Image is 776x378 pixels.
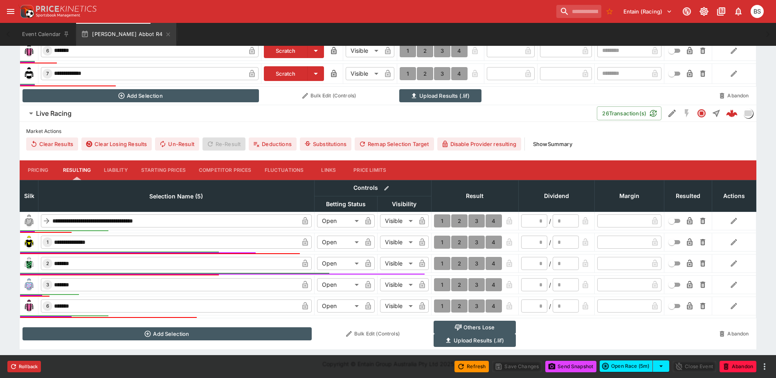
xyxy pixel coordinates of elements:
img: blank-silk.png [22,214,36,227]
div: liveracing [743,108,753,118]
button: select merge strategy [653,360,669,372]
div: Visible [346,44,381,57]
button: Add Selection [22,89,259,102]
div: Open [317,257,362,270]
button: 4 [486,236,502,249]
img: liveracing [744,109,753,118]
span: 1 [45,239,50,245]
button: open drawer [3,4,18,19]
button: Notifications [731,4,746,19]
a: dabb5726-29f1-4852-b82b-7db258af4eda [724,105,740,122]
img: runner 6 [22,299,36,313]
div: / [549,302,551,310]
th: Margin [594,180,664,211]
th: Silk [20,180,38,211]
button: Toggle light/dark mode [697,4,711,19]
svg: Closed [697,108,706,118]
span: 3 [45,282,51,288]
button: Closed [694,106,709,121]
div: / [549,281,551,289]
span: 6 [45,48,51,54]
button: Links [310,160,347,180]
div: Open [317,214,362,227]
div: dabb5726-29f1-4852-b82b-7db258af4eda [726,108,738,119]
button: Un-Result [155,137,199,151]
div: / [549,259,551,268]
img: runner 1 [22,236,36,249]
button: 1 [434,214,450,227]
span: 7 [45,71,50,76]
img: Sportsbook Management [36,13,80,17]
button: 1 [434,278,450,291]
span: Re-Result [202,137,245,151]
div: Visible [380,214,416,227]
button: Upload Results (.lif) [434,334,516,347]
div: Open [317,278,362,291]
div: / [549,217,551,225]
button: Liability [97,160,134,180]
button: ShowSummary [528,137,577,151]
button: Clear Results [26,137,78,151]
button: Substitutions [300,137,351,151]
button: 1 [400,67,416,80]
button: Edit Detail [665,106,679,121]
button: Upload Results (.lif) [399,89,481,102]
span: Visibility [383,199,425,209]
button: 3 [468,257,485,270]
button: Send Snapshot [545,361,596,372]
button: 4 [486,214,502,227]
label: Market Actions [26,125,750,137]
span: Selection Name (5) [140,191,212,201]
button: Abandon [714,327,754,340]
div: Open [317,299,362,313]
span: Betting Status [317,199,375,209]
button: Others Lose [434,321,516,334]
button: 1 [400,44,416,57]
span: 6 [45,303,51,309]
button: Competitor Prices [192,160,258,180]
button: 4 [486,257,502,270]
div: Open [317,236,362,249]
button: Add Selection [22,327,312,340]
button: Bulk Edit (Controls) [317,327,429,340]
button: 4 [451,67,468,80]
th: Result [431,180,518,211]
button: 4 [451,44,468,57]
th: Actions [712,180,756,211]
button: 3 [468,214,485,227]
button: Event Calendar [17,23,74,46]
th: Resulted [664,180,712,211]
button: 2 [451,214,468,227]
button: 3 [468,299,485,313]
button: Starting Prices [135,160,192,180]
button: Abandon [720,361,756,372]
img: runner 7 [22,67,36,80]
button: Price Limits [347,160,393,180]
button: No Bookmarks [603,5,616,18]
button: Scratch [264,43,308,58]
button: Bulk Edit (Controls) [264,89,395,102]
th: Dividend [518,180,594,211]
button: 1 [434,236,450,249]
button: Remap Selection Target [355,137,434,151]
button: SGM Disabled [679,106,694,121]
span: 2 [45,261,51,266]
h6: Live Racing [36,109,72,118]
button: Fluctuations [258,160,310,180]
button: 1 [434,299,450,313]
button: Disable Provider resulting [437,137,521,151]
button: [PERSON_NAME] Abbot R4 [76,23,176,46]
button: 4 [486,278,502,291]
img: PriceKinetics Logo [18,3,34,20]
div: Visible [380,278,416,291]
button: Live Racing [20,105,597,122]
div: Brendan Scoble [751,5,764,18]
button: 2 [451,299,468,313]
img: runner 6 [22,44,36,57]
button: 3 [468,278,485,291]
button: Open Race (5m) [600,360,653,372]
button: 2 [451,236,468,249]
input: search [556,5,601,18]
button: Rollback [7,361,41,372]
